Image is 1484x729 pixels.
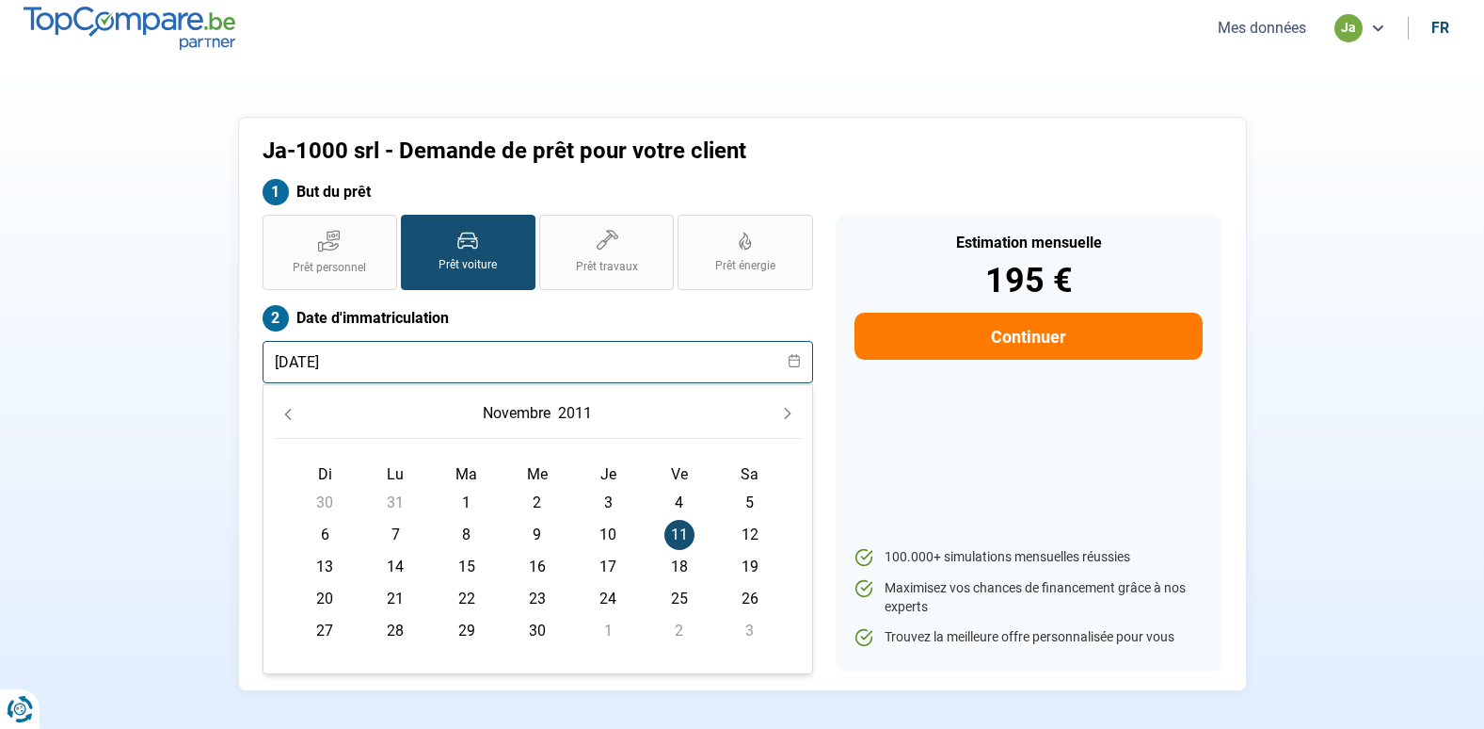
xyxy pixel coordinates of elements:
td: 3 [714,615,785,647]
button: Choose Month [479,397,554,430]
span: 27 [310,616,340,646]
td: 5 [714,487,785,519]
h1: Ja-1000 srl - Demande de prêt pour votre client [263,138,977,165]
span: 29 [452,616,482,646]
span: Ma [455,465,477,483]
td: 10 [573,519,644,551]
span: Prêt énergie [715,258,775,274]
td: 2 [502,487,572,519]
span: 23 [522,584,552,614]
input: jj/mm/aaaa [263,341,813,383]
td: 1 [431,487,502,519]
td: 29 [431,615,502,647]
span: 5 [735,488,765,518]
img: TopCompare.be [24,7,235,49]
span: 8 [452,520,482,550]
span: 3 [593,488,623,518]
li: Trouvez la meilleure offre personnalisée pour vous [854,628,1202,647]
div: Estimation mensuelle [854,235,1202,251]
td: 11 [644,519,714,551]
span: Prêt voiture [439,257,497,273]
span: Di [318,465,332,483]
div: Choose Date [263,384,813,674]
td: 24 [573,583,644,615]
button: Choose Year [554,397,596,430]
span: 2 [522,488,552,518]
span: Prêt personnel [293,260,366,276]
span: 1 [452,488,482,518]
td: 25 [644,583,714,615]
td: 3 [573,487,644,519]
td: 31 [360,487,431,519]
li: 100.000+ simulations mensuelles réussies [854,548,1202,567]
td: 14 [360,551,431,583]
td: 15 [431,551,502,583]
span: 24 [593,584,623,614]
button: Continuer [854,313,1202,360]
span: 7 [380,520,410,550]
td: 8 [431,519,502,551]
td: 20 [290,583,360,615]
div: fr [1431,19,1449,37]
span: 28 [380,616,410,646]
td: 30 [502,615,572,647]
td: 26 [714,583,785,615]
td: 2 [644,615,714,647]
span: 15 [452,552,482,582]
td: 16 [502,551,572,583]
span: Je [600,465,616,483]
span: 26 [735,584,765,614]
span: 16 [522,552,552,582]
td: 7 [360,519,431,551]
td: 4 [644,487,714,519]
span: 9 [522,520,552,550]
span: 19 [735,552,765,582]
span: Ve [671,465,688,483]
span: 21 [380,584,410,614]
button: Next Month [774,400,801,427]
span: 1 [593,616,623,646]
span: Lu [387,465,404,483]
button: Mes données [1212,18,1312,38]
span: 10 [593,520,623,550]
td: 1 [573,615,644,647]
div: ja [1334,14,1363,42]
span: Sa [741,465,758,483]
td: 18 [644,551,714,583]
span: 30 [310,488,340,518]
span: 31 [380,488,410,518]
td: 6 [290,519,360,551]
span: 12 [735,520,765,550]
li: Maximisez vos chances de financement grâce à nos experts [854,579,1202,616]
button: Previous Month [275,400,301,427]
td: 17 [573,551,644,583]
td: 30 [290,487,360,519]
span: 22 [452,584,482,614]
td: 21 [360,583,431,615]
span: 3 [735,616,765,646]
span: 11 [664,520,694,550]
td: 19 [714,551,785,583]
span: 13 [310,552,340,582]
span: 30 [522,616,552,646]
span: Me [527,465,548,483]
span: 14 [380,552,410,582]
span: Prêt travaux [576,259,638,275]
td: 9 [502,519,572,551]
span: 2 [664,616,694,646]
span: 4 [664,488,694,518]
span: 6 [310,520,340,550]
span: 18 [664,552,694,582]
span: 17 [593,552,623,582]
span: 25 [664,584,694,614]
td: 28 [360,615,431,647]
td: 13 [290,551,360,583]
td: 12 [714,519,785,551]
div: 195 € [854,264,1202,298]
td: 23 [502,583,572,615]
label: But du prêt [263,179,813,205]
td: 27 [290,615,360,647]
label: Date d'immatriculation [263,305,813,332]
td: 22 [431,583,502,615]
span: 20 [310,584,340,614]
